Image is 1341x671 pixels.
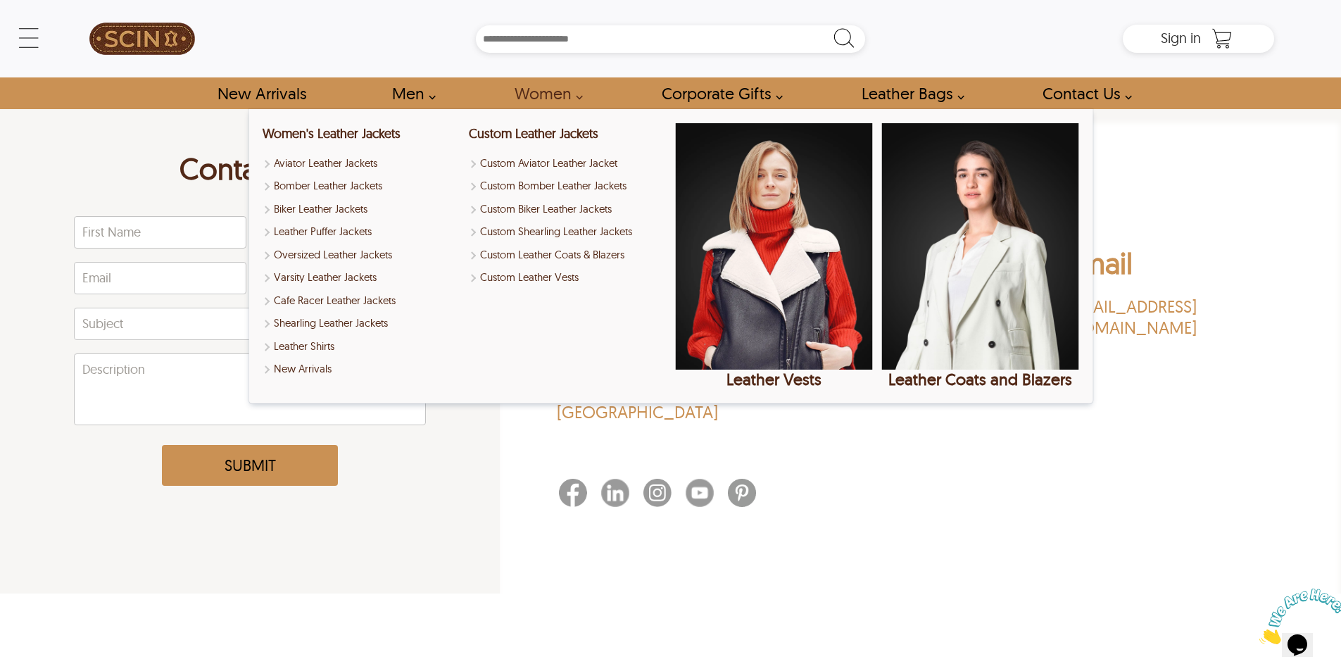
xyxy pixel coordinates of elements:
[263,315,460,332] a: Shop Women Shearling Leather Jackets
[201,77,322,109] a: Shop New Arrivals
[686,479,714,507] img: Youtube
[376,77,443,109] a: shop men's leather jackets
[557,401,775,422] p: [GEOGRAPHIC_DATA]
[498,77,591,109] a: Shop Women Leather Jackets
[263,339,460,355] a: Shop Leather Shirts
[643,479,686,511] a: Instagram
[559,479,587,507] img: Facebook
[263,178,460,194] a: Shop Women Bomber Leather Jackets
[263,293,460,309] a: Shop Women Cafe Racer Leather Jackets
[1066,244,1284,289] h2: Email
[469,178,666,194] a: Shop Custom Bomber Leather Jackets
[675,123,872,370] img: Shop Leather Vests
[646,77,791,109] a: Shop Leather Corporate Gifts
[469,247,666,263] a: Shop Custom Leather Coats & Blazers
[263,270,460,286] a: Shop Varsity Leather Jackets
[1161,29,1201,46] span: Sign in
[1066,296,1284,338] a: [EMAIL_ADDRESS][DOMAIN_NAME]
[675,123,872,389] a: Shop Leather Vests
[469,201,666,218] a: Shop Custom Biker Leather Jackets
[881,370,1078,389] div: Leather Coats and Blazers
[162,445,338,486] button: Submit
[74,150,426,194] h1: Contact Us
[601,479,629,507] img: Linkedin
[1161,34,1201,45] a: Sign in
[263,361,460,377] a: Shop New Arrivals
[728,479,756,507] img: Pinterest
[263,125,401,142] a: Shop Women Leather Jackets
[6,6,93,61] img: Chat attention grabber
[469,125,598,142] a: Shop Custom Leather Jackets
[686,479,728,511] a: Youtube
[263,201,460,218] a: Shop Women Biker Leather Jackets
[1026,77,1140,109] a: contact-us
[263,224,460,240] a: Shop Leather Puffer Jackets
[89,7,195,70] img: SCIN
[1254,583,1341,650] iframe: chat widget
[675,370,872,389] div: Leather Vests
[469,156,666,172] a: Shop Custom Aviator Leather Jacket
[601,479,643,511] a: Linkedin
[469,224,666,240] a: Shop Custom Shearling Leather Jackets
[728,479,770,511] a: Pinterest
[881,123,1078,370] img: Shop Leather Coats and Blazers
[263,247,460,263] a: Shop Oversized Leather Jackets
[643,479,672,507] img: Instagram
[881,123,1078,389] a: Shop Leather Coats and Blazers
[1208,28,1236,49] a: Shopping Cart
[67,7,218,70] a: SCIN
[263,156,460,172] a: Shop Women Aviator Leather Jackets
[559,479,601,511] a: Facebook
[845,77,972,109] a: Shop Leather Bags
[469,270,666,286] a: Shop Custom Leather Vests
